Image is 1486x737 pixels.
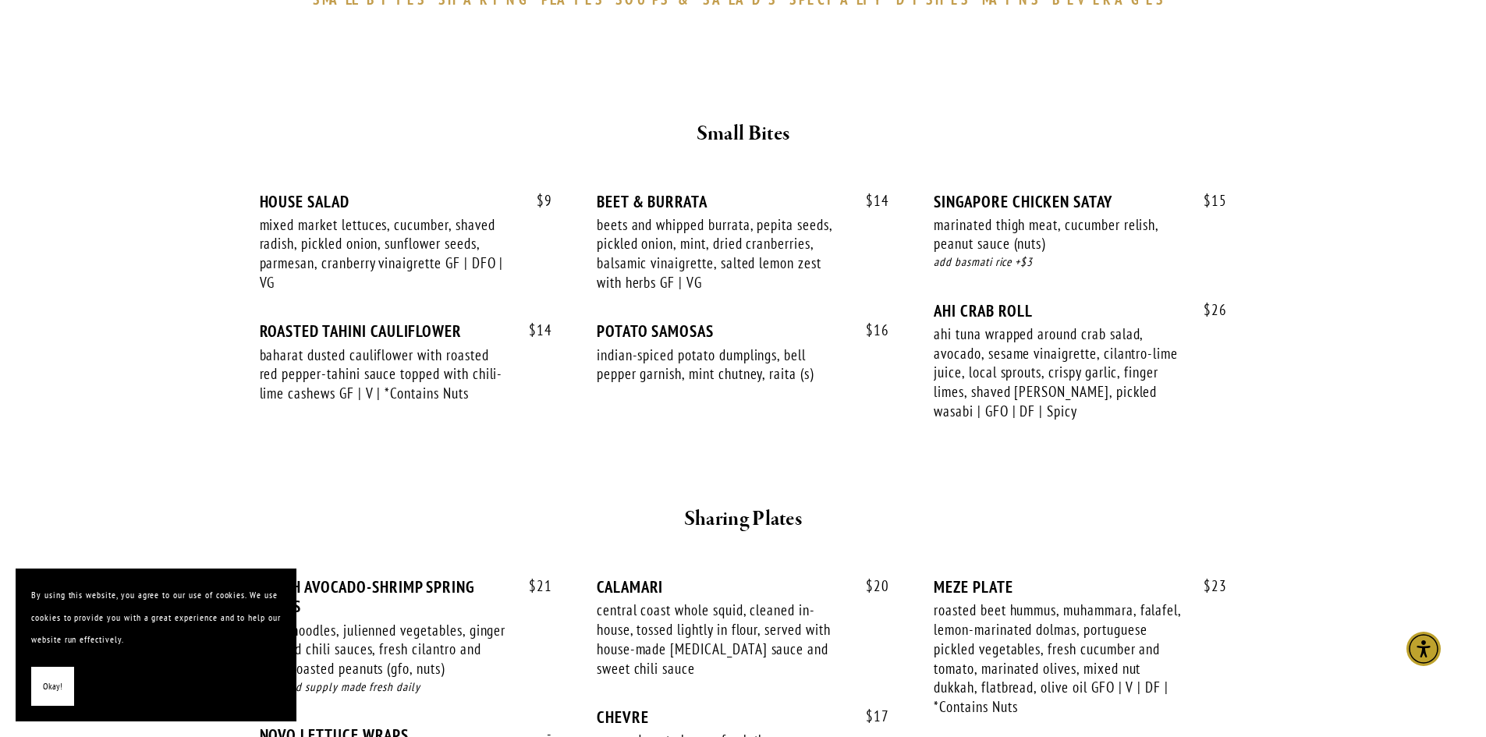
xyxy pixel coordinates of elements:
div: CALAMARI [597,577,889,597]
span: 14 [513,321,552,339]
span: 20 [850,577,889,595]
strong: Sharing Plates [684,505,802,533]
div: BEET & BURRATA [597,192,889,211]
div: POTATO SAMOSAS [597,321,889,341]
div: marinated thigh meat, cucumber relish, peanut sauce (nuts) [934,215,1182,253]
div: SINGAPORE CHICKEN SATAY [934,192,1226,211]
div: beets and whipped burrata, pepita seeds, pickled onion, mint, dried cranberries, balsamic vinaigr... [597,215,845,292]
div: ahi tuna wrapped around crab salad, avocado, sesame vinaigrette, cilantro-lime juice, local sprou... [934,324,1182,421]
span: 23 [1188,577,1227,595]
div: indian-spiced potato dumplings, bell pepper garnish, mint chutney, raita (s) [597,345,845,384]
div: a limited supply made fresh daily [260,679,552,696]
span: $ [866,191,874,210]
div: MEZE PLATE [934,577,1226,597]
section: Cookie banner [16,569,296,721]
span: 17 [850,707,889,725]
div: glass noodles, julienned vegetables, ginger soy and chili sauces, fresh cilantro and mint, roaste... [260,621,508,679]
div: mixed market lettuces, cucumber, shaved radish, pickled onion, sunflower seeds, parmesan, cranber... [260,215,508,292]
span: 14 [850,192,889,210]
div: roasted beet hummus, muhammara, falafel, lemon-marinated dolmas, portuguese pickled vegetables, f... [934,601,1182,716]
div: AHI CRAB ROLL [934,301,1226,321]
span: $ [1204,576,1211,595]
span: $ [866,576,874,595]
span: $ [1204,191,1211,210]
span: 9 [521,192,552,210]
span: $ [529,321,537,339]
p: By using this website, you agree to our use of cookies. We use cookies to provide you with a grea... [31,584,281,651]
button: Okay! [31,667,74,707]
span: Okay! [43,675,62,698]
div: FRESH AVOCADO-SHRIMP SPRING ROLLS [260,577,552,616]
div: CHEVRE [597,707,889,727]
div: HOUSE SALAD [260,192,552,211]
span: $ [529,576,537,595]
span: 15 [1188,192,1227,210]
div: central coast whole squid, cleaned in-house, tossed lightly in flour, served with house-made [MED... [597,601,845,678]
span: $ [1204,300,1211,319]
span: 16 [850,321,889,339]
div: baharat dusted cauliflower with roasted red pepper-tahini sauce topped with chili-lime cashews GF... [260,345,508,403]
div: Accessibility Menu [1406,632,1441,666]
span: $ [866,707,874,725]
div: ROASTED TAHINI CAULIFLOWER [260,321,552,341]
strong: Small Bites [697,120,789,147]
div: add basmati rice +$3 [934,253,1226,271]
span: $ [537,191,544,210]
span: 26 [1188,301,1227,319]
span: $ [866,321,874,339]
span: 21 [513,577,552,595]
